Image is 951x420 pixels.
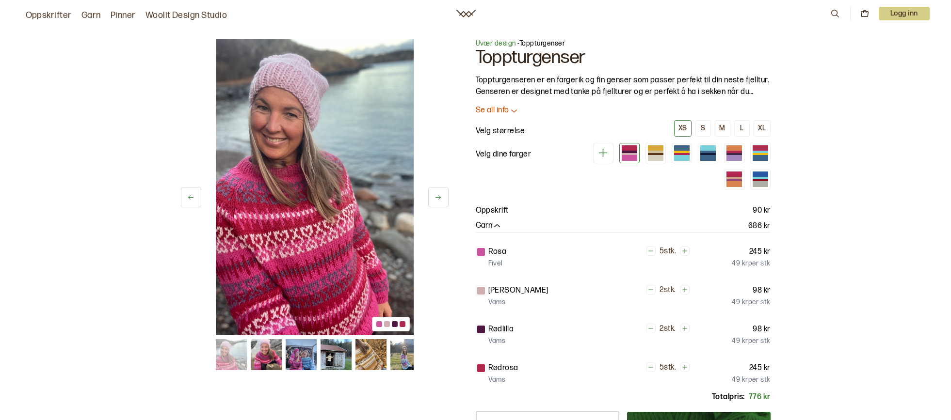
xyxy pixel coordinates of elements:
p: 776 kr [749,391,771,403]
p: [PERSON_NAME] [488,285,548,296]
button: XL [754,120,771,137]
button: S [695,120,711,137]
a: Oppskrifter [26,9,72,22]
p: Oppskrift [476,205,509,217]
p: Velg dine farger [476,149,532,160]
p: 98 kr [753,285,770,296]
button: User dropdown [879,7,930,20]
a: Woolit [456,10,476,17]
div: Variant 7 (utsolgt) [724,169,744,189]
div: Variant 8 [750,169,771,189]
div: XL [758,124,766,133]
p: 98 kr [753,324,770,335]
button: Garn [476,221,502,231]
p: 49 kr per stk [732,297,770,307]
div: XS [678,124,687,133]
a: Woolit Design Studio [145,9,227,22]
p: 90 kr [753,205,770,217]
div: Variant 1 [619,143,640,163]
div: Variant 5 [724,143,744,163]
p: 5 stk. [660,247,676,257]
p: Se all info [476,106,509,116]
a: Pinner [111,9,136,22]
button: XS [674,120,692,137]
p: 5 stk. [660,363,676,373]
button: Se all info [476,106,771,116]
p: Toppturgenseren er en fargerik og fin genser som passer perfekt til din neste fjelltur. Genseren ... [476,75,771,98]
p: Rødlilla [488,324,514,335]
p: 686 kr [748,220,771,232]
p: Vams [488,336,506,346]
p: Vams [488,375,506,385]
p: 2 stk. [660,324,676,334]
div: M [719,124,725,133]
h1: Toppturgenser [476,48,771,67]
p: 245 kr [749,362,771,374]
p: Rødrosa [488,362,518,374]
p: - Toppturgenser [476,39,771,48]
img: Bilde av oppskrift [216,39,414,335]
p: Fivel [488,259,503,268]
div: Variant 3 [672,143,692,163]
p: 49 kr per stk [732,336,770,346]
div: S [701,124,705,133]
p: 49 kr per stk [732,259,770,268]
p: Vams [488,297,506,307]
p: 2 stk. [660,285,676,296]
a: Garn [81,9,101,22]
div: Variant 4 [698,143,718,163]
button: L [734,120,750,137]
div: L [740,124,743,133]
a: Uvær design [476,39,516,47]
p: 49 kr per stk [732,375,770,385]
p: Totalpris: [712,391,745,403]
div: Variant 6 [750,143,771,163]
p: 245 kr [749,246,771,258]
p: Rosa [488,246,507,258]
div: Variant 2 (utsolgt) [645,143,666,163]
p: Logg inn [879,7,930,20]
button: M [715,120,730,137]
p: Velg størrelse [476,125,525,137]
